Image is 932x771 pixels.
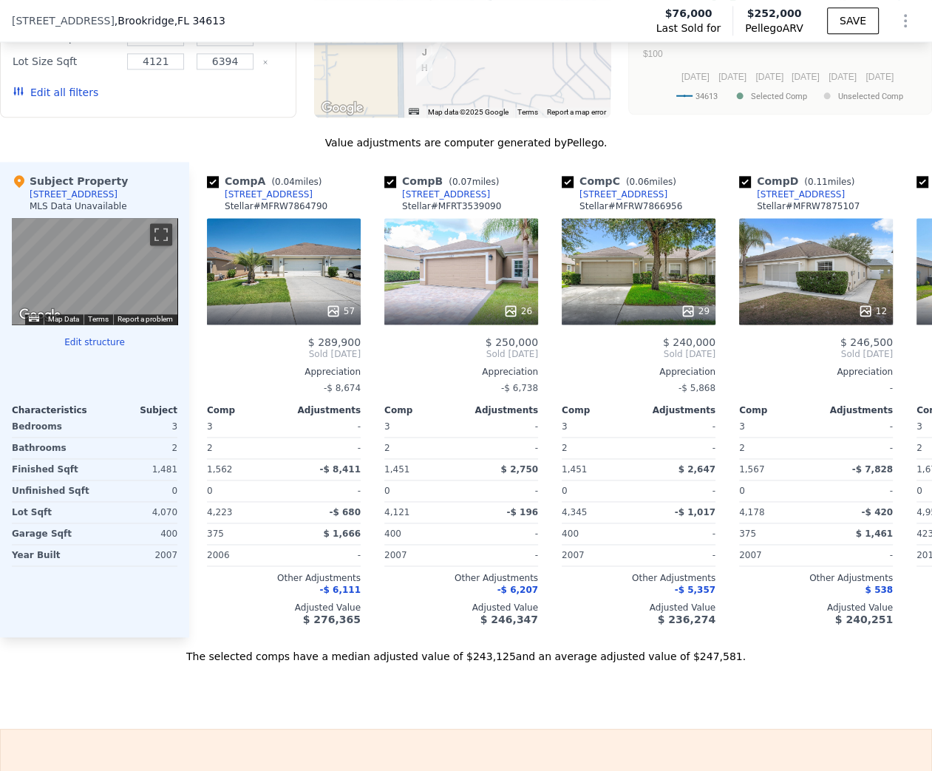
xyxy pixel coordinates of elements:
div: Comp [384,404,461,416]
div: Stellar # MFRW7864790 [225,200,327,212]
text: [DATE] [792,71,820,81]
span: $ 250,000 [486,336,538,348]
button: Show Options [891,6,920,35]
div: 2007 [562,545,636,565]
span: 0.06 [629,177,649,187]
a: Terms [517,108,538,116]
button: Keyboard shortcuts [409,108,419,115]
span: $ 240,251 [835,614,893,625]
span: $ 2,647 [678,464,715,475]
text: Selected Comp [751,91,807,101]
div: Other Adjustments [739,572,893,584]
div: - [642,480,715,501]
div: Comp D [739,174,860,188]
text: 34613 [695,91,718,101]
span: $252,000 [747,7,802,19]
text: Unselected Comp [838,91,903,101]
span: $ 1,666 [324,529,361,539]
div: 2007 [98,545,177,565]
div: [STREET_ADDRESS] [757,188,845,200]
a: [STREET_ADDRESS] [384,188,490,200]
div: 2 [384,438,458,458]
text: [DATE] [681,71,710,81]
div: Subject [95,404,177,416]
span: 0 [562,486,568,496]
div: 26 [503,304,532,319]
div: Comp [207,404,284,416]
span: -$ 680 [329,507,361,517]
span: 4,223 [207,507,232,517]
div: 2 [207,438,281,458]
span: 3 [207,421,213,432]
span: $ 2,750 [501,464,538,475]
span: 1,567 [739,464,764,475]
div: Appreciation [207,366,361,378]
div: - [464,480,538,501]
span: ( miles) [620,177,682,187]
span: -$ 6,111 [320,585,361,595]
a: Terms [88,315,109,323]
span: ( miles) [265,177,327,187]
div: 8495 Silverbell Loop [416,45,432,70]
a: Report a problem [118,315,173,323]
span: 0 [384,486,390,496]
div: - [464,438,538,458]
span: , FL 34613 [174,15,225,27]
div: 2 [562,438,636,458]
span: $ 538 [865,585,893,595]
span: 375 [207,529,224,539]
span: -$ 6,738 [501,383,538,393]
div: Lot Sqft [12,502,92,523]
button: Edit structure [12,336,177,348]
div: [STREET_ADDRESS] [402,188,490,200]
text: [DATE] [718,71,746,81]
div: Adjusted Value [384,602,538,614]
div: 4,070 [98,502,177,523]
div: - [464,523,538,544]
a: [STREET_ADDRESS] [739,188,845,200]
button: Toggle fullscreen view [150,223,172,245]
div: 8556 Silverbell Loop [431,33,447,58]
span: Sold [DATE] [384,348,538,360]
span: -$ 7,828 [852,464,893,475]
div: - [287,416,361,437]
div: Map [12,218,177,325]
span: 400 [384,529,401,539]
span: 0 [916,486,922,496]
div: 2007 [384,545,458,565]
a: [STREET_ADDRESS] [562,188,667,200]
span: 1,451 [384,464,409,475]
div: 1,481 [98,459,177,480]
div: Characteristics [12,404,95,416]
div: Adjusted Value [739,602,893,614]
div: [STREET_ADDRESS] [30,188,118,200]
span: 4,345 [562,507,587,517]
div: - [739,378,893,398]
div: - [819,438,893,458]
div: 400 [98,523,177,544]
span: 0.04 [275,177,295,187]
div: Adjusted Value [207,602,361,614]
button: Clear [262,59,268,65]
span: Map data ©2025 Google [428,108,508,116]
div: Other Adjustments [207,572,361,584]
span: [STREET_ADDRESS] [12,13,115,28]
span: $ 276,365 [303,614,361,625]
div: - [642,545,715,565]
a: Open this area in Google Maps (opens a new window) [318,98,367,118]
span: -$ 1,017 [675,507,715,517]
div: Subject Property [12,174,128,188]
div: 2006 [207,545,281,565]
span: , Brookridge [115,13,225,28]
span: -$ 420 [861,507,893,517]
div: Comp B [384,174,505,188]
div: Stellar # MFRW7866956 [579,200,682,212]
div: - [287,438,361,458]
span: $ 1,461 [856,529,893,539]
div: - [642,438,715,458]
span: Sold [DATE] [562,348,715,360]
div: Appreciation [384,366,538,378]
span: 375 [739,529,756,539]
div: Adjustments [284,404,361,416]
span: -$ 8,674 [324,383,361,393]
